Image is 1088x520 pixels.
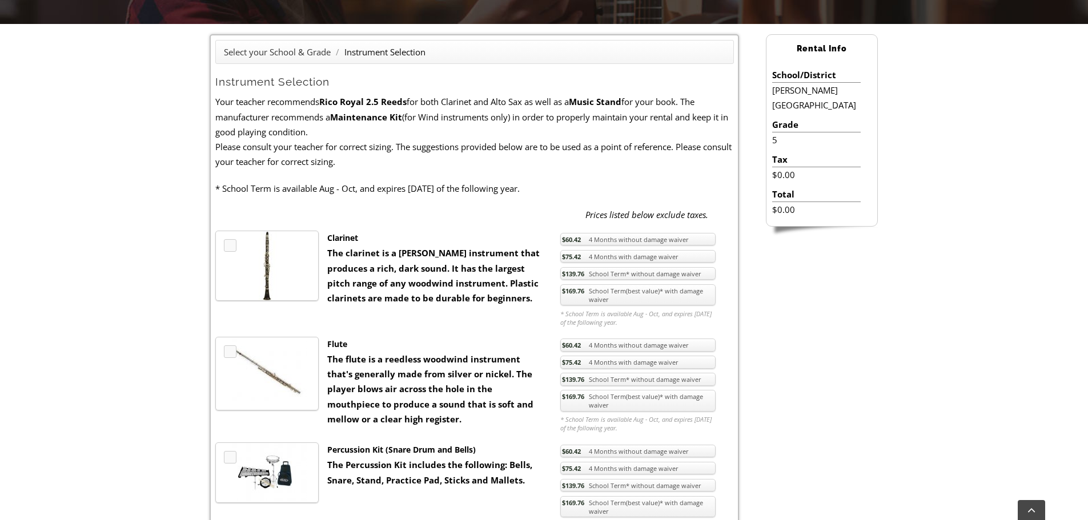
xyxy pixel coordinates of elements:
a: $75.424 Months with damage waiver [560,356,716,369]
a: $169.76School Term(best value)* with damage waiver [560,284,716,306]
h2: Rental Info [766,39,877,59]
li: School/District [772,67,861,83]
a: $169.76School Term(best value)* with damage waiver [560,496,716,518]
li: 5 [772,132,861,147]
a: $169.76School Term(best value)* with damage waiver [560,390,716,412]
span: $139.76 [562,269,584,278]
strong: The clarinet is a [PERSON_NAME] instrument that produces a rich, dark sound. It has the largest p... [327,247,540,304]
a: MP3 Clip [224,451,236,463]
p: Please consult your teacher for correct sizing. The suggestions provided below are to be used as ... [215,139,734,170]
span: $75.42 [562,252,581,261]
a: $75.424 Months with damage waiver [560,250,716,263]
li: Instrument Selection [344,45,425,59]
div: Flute [327,337,543,352]
span: $75.42 [562,464,581,473]
em: * School Term is available Aug - Oct, and expires [DATE] of the following year. [560,415,716,432]
img: th_1fc34dab4bdaff02a3697e89cb8f30dd_1328556165CLAR.jpg [231,231,303,300]
strong: The flute is a reedless woodwind instrument that's generally made from silver or nickel. The play... [327,353,533,425]
a: $60.424 Months without damage waiver [560,445,716,458]
span: $169.76 [562,287,584,295]
a: $60.424 Months without damage waiver [560,233,716,246]
strong: Music Stand [569,96,621,107]
strong: Rico Royal 2.5 Reeds [319,96,407,107]
em: * School Term is available Aug - Oct, and expires [DATE] of the following year. [560,309,716,326]
h2: Instrument Selection [215,75,734,89]
li: Tax [772,152,861,167]
span: $60.42 [562,235,581,244]
strong: The Percussion Kit includes the following: Bells, Snare, Stand, Practice Pad, Sticks and Mallets. [327,459,532,485]
strong: Maintenance Kit [330,111,402,123]
a: $139.76School Term* without damage waiver [560,479,716,492]
span: $169.76 [562,392,584,401]
li: Grade [772,117,861,132]
span: $60.42 [562,341,581,349]
li: $0.00 [772,202,861,217]
span: / [333,46,342,58]
span: $75.42 [562,358,581,366]
a: Select your School & Grade [224,46,331,58]
a: $60.424 Months without damage waiver [560,338,716,352]
li: Total [772,187,861,202]
div: Clarinet [327,231,543,245]
a: $75.424 Months with damage waiver [560,462,716,475]
span: $139.76 [562,375,584,384]
li: [PERSON_NAME][GEOGRAPHIC_DATA] [772,83,861,113]
em: Prices listed below exclude taxes. [585,209,708,220]
a: MP3 Clip [224,345,236,358]
a: MP3 Clip [224,239,236,252]
div: Percussion Kit (Snare Drum and Bells) [327,442,543,457]
span: $169.76 [562,498,584,507]
a: $139.76School Term* without damage waiver [560,373,716,386]
img: sidebar-footer.png [766,227,878,237]
p: * School Term is available Aug - Oct, and expires [DATE] of the following year. [215,181,734,196]
span: $139.76 [562,481,584,490]
img: th_1fc34dab4bdaff02a3697e89cb8f30dd_1334771667FluteTM.jpg [228,337,307,410]
li: $0.00 [772,167,861,182]
span: $60.42 [562,447,581,455]
a: $139.76School Term* without damage waiver [560,267,716,280]
img: th_1fc34dab4bdaff02a3697e89cb8f30dd_1323360834drumandbell.jpg [228,443,307,502]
